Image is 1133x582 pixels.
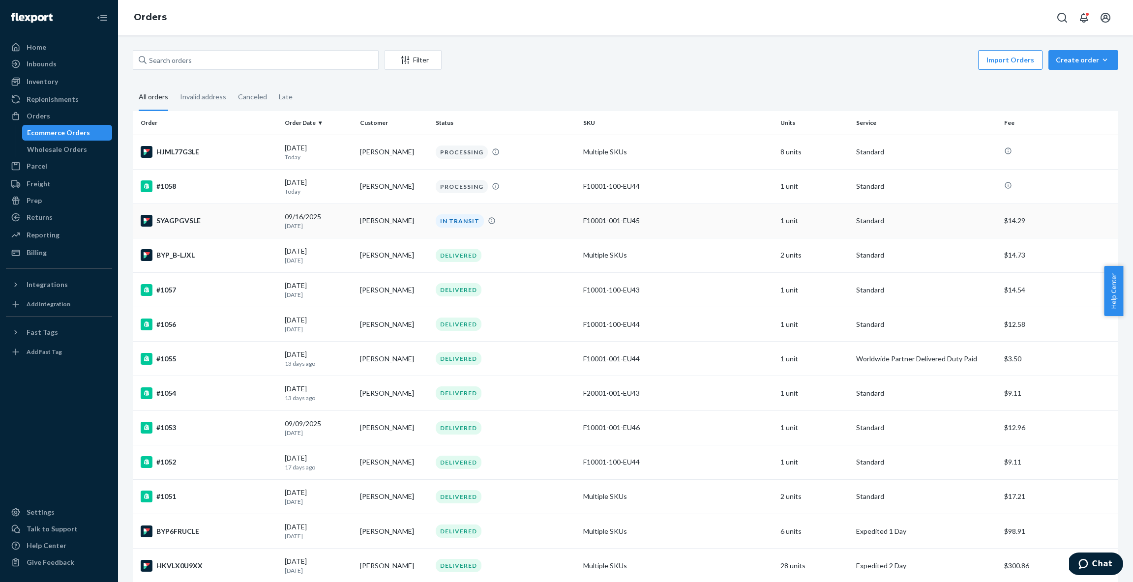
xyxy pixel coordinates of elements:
[583,216,773,226] div: F10001-001-EU45
[1000,376,1118,410] td: $9.11
[1104,266,1123,316] button: Help Center
[356,169,432,204] td: [PERSON_NAME]
[1000,111,1118,135] th: Fee
[356,410,432,445] td: [PERSON_NAME]
[583,285,773,295] div: F10001-100-EU43
[6,344,112,360] a: Add Fast Tag
[436,180,488,193] div: PROCESSING
[356,135,432,169] td: [PERSON_NAME]
[360,118,428,127] div: Customer
[27,541,66,551] div: Help Center
[285,212,353,230] div: 09/16/2025
[436,524,481,538] div: DELIVERED
[436,249,481,262] div: DELIVERED
[6,504,112,520] a: Settings
[27,128,90,138] div: Ecommerce Orders
[579,135,776,169] td: Multiple SKUs
[27,557,74,567] div: Give Feedback
[27,507,55,517] div: Settings
[583,320,773,329] div: F10001-100-EU44
[1000,238,1118,272] td: $14.73
[776,135,852,169] td: 8 units
[27,94,79,104] div: Replenishments
[27,300,70,308] div: Add Integration
[1052,8,1072,28] button: Open Search Box
[356,514,432,549] td: [PERSON_NAME]
[583,181,773,191] div: F10001-100-EU44
[1000,204,1118,238] td: $14.29
[432,111,580,135] th: Status
[285,488,353,506] div: [DATE]
[1000,307,1118,342] td: $12.58
[27,161,47,171] div: Parcel
[6,91,112,107] a: Replenishments
[436,490,481,503] div: DELIVERED
[436,456,481,469] div: DELIVERED
[285,153,353,161] p: Today
[285,556,353,575] div: [DATE]
[6,521,112,537] button: Talk to Support
[133,111,281,135] th: Order
[27,196,42,205] div: Prep
[356,445,432,479] td: [PERSON_NAME]
[436,145,488,159] div: PROCESSING
[776,376,852,410] td: 1 unit
[27,42,46,52] div: Home
[356,376,432,410] td: [PERSON_NAME]
[579,514,776,549] td: Multiple SKUs
[27,59,57,69] div: Inbounds
[6,193,112,208] a: Prep
[27,212,53,222] div: Returns
[141,560,277,572] div: HKVLX0U9XX
[1056,55,1111,65] div: Create order
[141,491,277,502] div: #1051
[285,187,353,196] p: Today
[6,209,112,225] a: Returns
[856,561,996,571] p: Expedited 2 Day
[856,423,996,433] p: Standard
[27,248,47,258] div: Billing
[856,354,996,364] p: Worldwide Partner Delivered Duty Paid
[141,146,277,158] div: HJML77G3LE
[6,277,112,292] button: Integrations
[92,8,112,28] button: Close Navigation
[356,273,432,307] td: [PERSON_NAME]
[285,246,353,264] div: [DATE]
[180,84,226,110] div: Invalid address
[285,359,353,368] p: 13 days ago
[285,177,353,196] div: [DATE]
[6,176,112,192] a: Freight
[141,456,277,468] div: #1052
[6,158,112,174] a: Parcel
[436,559,481,572] div: DELIVERED
[22,142,113,157] a: Wholesale Orders
[141,249,277,261] div: BYP_B-LJXL
[436,421,481,435] div: DELIVERED
[856,250,996,260] p: Standard
[1000,445,1118,479] td: $9.11
[1000,273,1118,307] td: $14.54
[285,394,353,402] p: 13 days ago
[6,554,112,570] button: Give Feedback
[856,320,996,329] p: Standard
[856,457,996,467] p: Standard
[285,566,353,575] p: [DATE]
[285,453,353,471] div: [DATE]
[27,77,58,87] div: Inventory
[139,84,168,111] div: All orders
[285,222,353,230] p: [DATE]
[776,238,852,272] td: 2 units
[436,214,484,228] div: IN TRANSIT
[285,349,353,368] div: [DATE]
[856,216,996,226] p: Standard
[436,318,481,331] div: DELIVERED
[27,327,58,337] div: Fast Tags
[385,55,441,65] div: Filter
[285,429,353,437] p: [DATE]
[1000,342,1118,376] td: $3.50
[978,50,1043,70] button: Import Orders
[285,532,353,540] p: [DATE]
[27,179,51,189] div: Freight
[436,283,481,296] div: DELIVERED
[285,419,353,437] div: 09/09/2025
